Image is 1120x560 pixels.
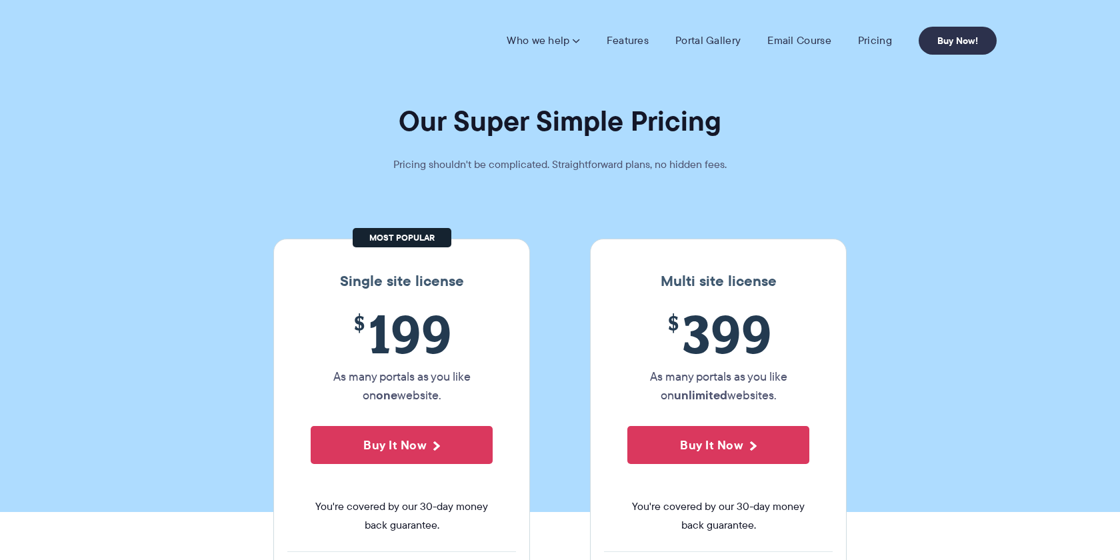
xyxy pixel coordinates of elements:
[311,367,493,405] p: As many portals as you like on website.
[311,426,493,464] button: Buy It Now
[627,497,809,535] span: You're covered by our 30-day money back guarantee.
[507,34,579,47] a: Who we help
[674,386,727,404] strong: unlimited
[627,367,809,405] p: As many portals as you like on websites.
[604,273,833,290] h3: Multi site license
[919,27,997,55] a: Buy Now!
[360,155,760,174] p: Pricing shouldn't be complicated. Straightforward plans, no hidden fees.
[607,34,649,47] a: Features
[287,273,516,290] h3: Single site license
[675,34,741,47] a: Portal Gallery
[627,426,809,464] button: Buy It Now
[858,34,892,47] a: Pricing
[311,497,493,535] span: You're covered by our 30-day money back guarantee.
[767,34,831,47] a: Email Course
[627,303,809,364] span: 399
[311,303,493,364] span: 199
[376,386,397,404] strong: one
